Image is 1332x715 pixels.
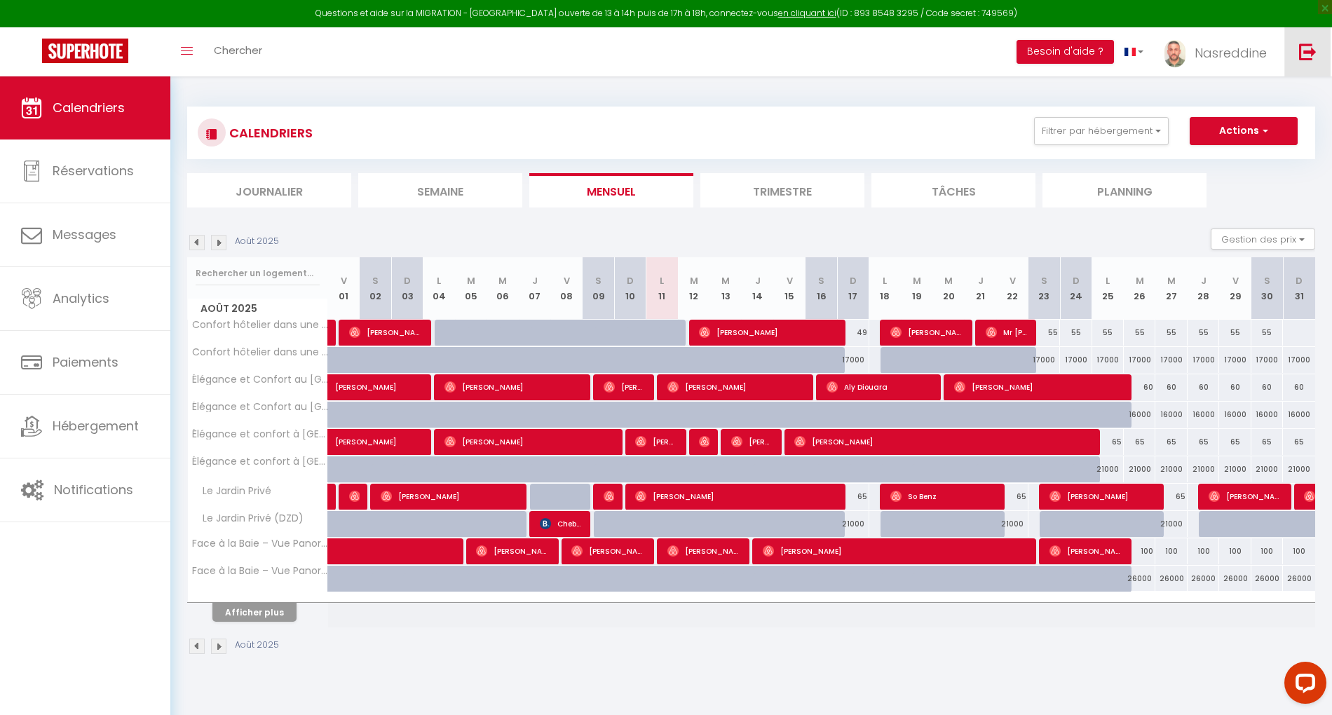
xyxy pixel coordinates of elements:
abbr: J [978,274,984,287]
span: [PERSON_NAME] [890,319,964,346]
p: Août 2025 [235,639,279,652]
div: 55 [1219,320,1251,346]
span: [PERSON_NAME] [1209,483,1282,510]
li: Planning [1042,173,1207,207]
span: Mr [PERSON_NAME] [986,319,1028,346]
span: [PERSON_NAME] [335,367,432,393]
div: 60 [1283,374,1315,400]
span: Élégance et Confort au [GEOGRAPHIC_DATA] (DZD) [190,402,330,412]
abbr: J [1201,274,1207,287]
th: 06 [487,257,519,320]
span: Paiements [53,353,118,371]
th: 08 [550,257,582,320]
th: 02 [360,257,391,320]
th: 21 [965,257,996,320]
abbr: S [1264,274,1270,287]
span: Face à la Baie – Vue Panoramique DZD [190,566,330,576]
th: 25 [1092,257,1124,320]
span: [PERSON_NAME] [794,428,1089,455]
div: 26000 [1155,566,1187,592]
th: 31 [1283,257,1315,320]
div: 60 [1124,374,1155,400]
div: 17000 [1092,347,1124,373]
div: 21000 [1219,456,1251,482]
div: 17000 [1155,347,1187,373]
h3: CALENDRIERS [226,117,313,149]
div: 100 [1219,538,1251,564]
li: Trimestre [700,173,864,207]
div: 17000 [837,347,869,373]
th: 12 [678,257,709,320]
div: 65 [837,484,869,510]
span: Le Jardin Privé [190,484,275,499]
div: 21000 [996,511,1028,537]
abbr: V [1010,274,1016,287]
div: 65 [1124,429,1155,455]
th: 07 [519,257,550,320]
abbr: L [437,274,441,287]
button: Gestion des prix [1211,229,1315,250]
span: [PERSON_NAME] [1049,538,1123,564]
span: [PERSON_NAME] [604,483,614,510]
span: [PERSON_NAME] [635,483,835,510]
th: 20 [933,257,965,320]
abbr: L [883,274,887,287]
div: 65 [1283,429,1315,455]
abbr: V [1232,274,1239,287]
div: 16000 [1188,402,1219,428]
th: 10 [614,257,646,320]
span: [PERSON_NAME] [635,428,677,455]
span: [PERSON_NAME] [954,374,1122,400]
abbr: M [721,274,730,287]
abbr: M [690,274,698,287]
span: Élégance et confort à [GEOGRAPHIC_DATA] (DZD) [190,456,330,467]
span: [PERSON_NAME] [444,374,581,400]
span: Août 2025 [188,299,327,319]
abbr: M [467,274,475,287]
p: Août 2025 [235,235,279,248]
th: 19 [901,257,932,320]
abbr: M [913,274,921,287]
span: Chebbah Linda [540,510,582,537]
div: 17000 [1124,347,1155,373]
span: Calendriers [53,99,125,116]
input: Rechercher un logement... [196,261,320,286]
div: 26000 [1188,566,1219,592]
div: 21000 [837,511,869,537]
div: 100 [1155,538,1187,564]
div: 21000 [1155,511,1187,537]
span: Nasreddine [1195,44,1267,62]
div: 21000 [1092,456,1124,482]
div: 26000 [1219,566,1251,592]
div: 55 [1251,320,1283,346]
div: 65 [1219,429,1251,455]
div: 16000 [1251,402,1283,428]
span: [PERSON_NAME] [335,421,432,448]
div: 100 [1283,538,1315,564]
img: ... [1164,40,1185,67]
th: 11 [646,257,678,320]
div: 55 [1188,320,1219,346]
abbr: D [627,274,634,287]
span: Hébergement [53,417,139,435]
span: [PERSON_NAME] [571,538,645,564]
span: Élégance et confort à [GEOGRAPHIC_DATA] [190,429,330,440]
th: 17 [837,257,869,320]
div: 55 [1124,320,1155,346]
li: Mensuel [529,173,693,207]
th: 29 [1219,257,1251,320]
span: [PERSON_NAME] [381,483,517,510]
th: 03 [391,257,423,320]
span: Notifications [54,481,133,498]
abbr: S [1041,274,1047,287]
th: 09 [583,257,614,320]
th: 28 [1188,257,1219,320]
div: 17000 [1060,347,1092,373]
span: [PERSON_NAME] [476,538,550,564]
abbr: J [532,274,538,287]
th: 15 [773,257,805,320]
div: 17000 [1219,347,1251,373]
div: 65 [1092,429,1124,455]
div: 17000 [1028,347,1060,373]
